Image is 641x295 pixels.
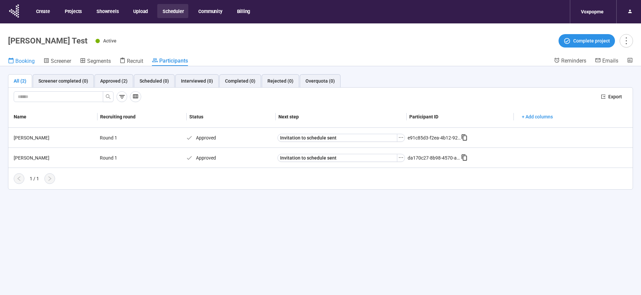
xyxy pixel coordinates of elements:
[280,134,337,141] span: Invitation to schedule sent
[595,57,618,65] a: Emails
[16,176,22,181] span: left
[105,94,111,99] span: search
[59,4,86,18] button: Projects
[181,77,213,85] div: Interviewed (0)
[159,58,188,64] span: Participants
[596,91,627,102] button: exportExport
[397,154,405,162] button: ellipsis
[47,176,52,181] span: right
[11,134,97,141] div: [PERSON_NAME]
[186,154,275,162] div: Approved
[103,38,117,43] span: Active
[522,113,553,120] span: + Add columns
[15,58,35,64] span: Booking
[51,58,71,64] span: Screener
[187,106,276,128] th: Status
[398,155,404,160] span: ellipsis
[408,154,461,162] div: da170c27-8b98-4570-a13d-e45da36761b5
[140,77,169,85] div: Scheduled (0)
[608,93,622,100] span: Export
[91,4,123,18] button: Showreels
[80,57,111,66] a: Segments
[554,57,586,65] a: Reminders
[97,106,187,128] th: Recruiting round
[38,77,88,85] div: Screener completed (0)
[157,4,188,18] button: Scheduler
[8,36,87,45] h1: [PERSON_NAME] Test
[622,36,631,45] span: more
[43,57,71,66] a: Screener
[97,131,147,144] div: Round 1
[277,134,397,142] button: Invitation to schedule sent
[277,154,397,162] button: Invitation to schedule sent
[602,58,618,64] span: Emails
[100,77,128,85] div: Approved (2)
[577,5,608,18] div: Voxpopme
[573,37,610,44] span: Complete project
[97,152,147,164] div: Round 1
[561,58,586,64] span: Reminders
[127,58,143,64] span: Recruit
[516,111,558,122] button: + Add columns
[11,154,97,162] div: [PERSON_NAME]
[398,135,404,140] span: ellipsis
[128,4,153,18] button: Upload
[30,175,39,182] div: 1 / 1
[152,57,188,66] a: Participants
[8,57,35,66] a: Booking
[31,4,55,18] button: Create
[305,77,335,85] div: Overquota (0)
[87,58,111,64] span: Segments
[601,94,606,99] span: export
[267,77,293,85] div: Rejected (0)
[407,106,514,128] th: Participant ID
[14,77,26,85] div: All (2)
[44,173,55,184] button: right
[225,77,255,85] div: Completed (0)
[186,134,275,141] div: Approved
[103,91,114,102] button: search
[14,173,24,184] button: left
[408,134,461,141] div: e91c85d3-f2ea-4b12-9278-eb5850eb36cb
[120,57,143,66] a: Recruit
[232,4,255,18] button: Billing
[559,34,615,47] button: Complete project
[620,34,633,47] button: more
[276,106,407,128] th: Next step
[280,154,337,162] span: Invitation to schedule sent
[8,106,97,128] th: Name
[397,134,405,142] button: ellipsis
[193,4,227,18] button: Community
